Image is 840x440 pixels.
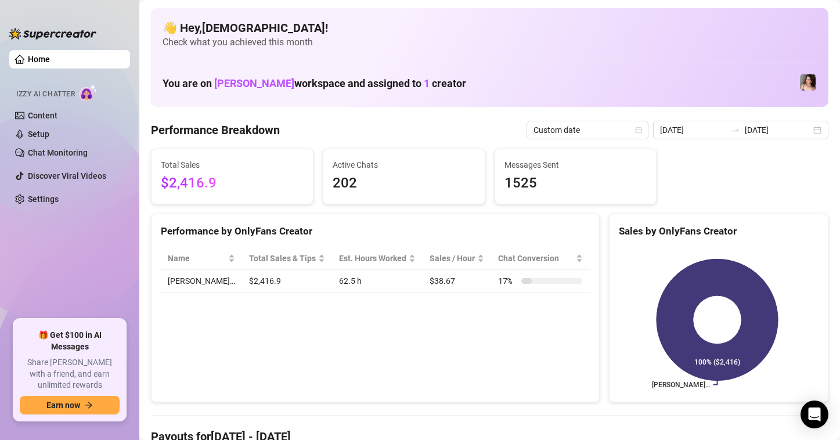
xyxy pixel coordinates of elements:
span: Active Chats [333,158,475,171]
th: Total Sales & Tips [242,247,332,270]
span: [PERSON_NAME] [214,77,294,89]
span: Chat Conversion [498,252,573,265]
a: Settings [28,194,59,204]
input: End date [745,124,811,136]
th: Name [161,247,242,270]
span: 1 [424,77,430,89]
div: Performance by OnlyFans Creator [161,223,590,239]
td: $2,416.9 [242,270,332,293]
span: Earn now [46,401,80,410]
button: Earn nowarrow-right [20,396,120,414]
span: Total Sales & Tips [249,252,316,265]
span: swap-right [731,125,740,135]
span: to [731,125,740,135]
span: 17 % [498,275,517,287]
td: [PERSON_NAME]… [161,270,242,293]
span: calendar [635,127,642,134]
span: Check what you achieved this month [163,36,817,49]
span: 202 [333,172,475,194]
h1: You are on workspace and assigned to creator [163,77,466,90]
span: $2,416.9 [161,172,304,194]
span: 1525 [504,172,647,194]
th: Chat Conversion [491,247,589,270]
a: Chat Monitoring [28,148,88,157]
td: $38.67 [423,270,491,293]
span: Custom date [533,121,641,139]
a: Discover Viral Videos [28,171,106,181]
span: Name [168,252,226,265]
span: Izzy AI Chatter [16,89,75,100]
div: Open Intercom Messenger [801,401,828,428]
img: Lauren [800,74,816,91]
span: 🎁 Get $100 in AI Messages [20,330,120,352]
input: Start date [660,124,726,136]
span: Messages Sent [504,158,647,171]
img: logo-BBDzfeDw.svg [9,28,96,39]
div: Est. Hours Worked [339,252,406,265]
span: arrow-right [85,401,93,409]
span: Total Sales [161,158,304,171]
span: Share [PERSON_NAME] with a friend, and earn unlimited rewards [20,357,120,391]
span: Sales / Hour [430,252,475,265]
th: Sales / Hour [423,247,491,270]
div: Sales by OnlyFans Creator [619,223,819,239]
td: 62.5 h [332,270,423,293]
a: Setup [28,129,49,139]
h4: Performance Breakdown [151,122,280,138]
h4: 👋 Hey, [DEMOGRAPHIC_DATA] ! [163,20,817,36]
img: AI Chatter [80,84,98,101]
text: [PERSON_NAME]… [651,381,709,389]
a: Content [28,111,57,120]
a: Home [28,55,50,64]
